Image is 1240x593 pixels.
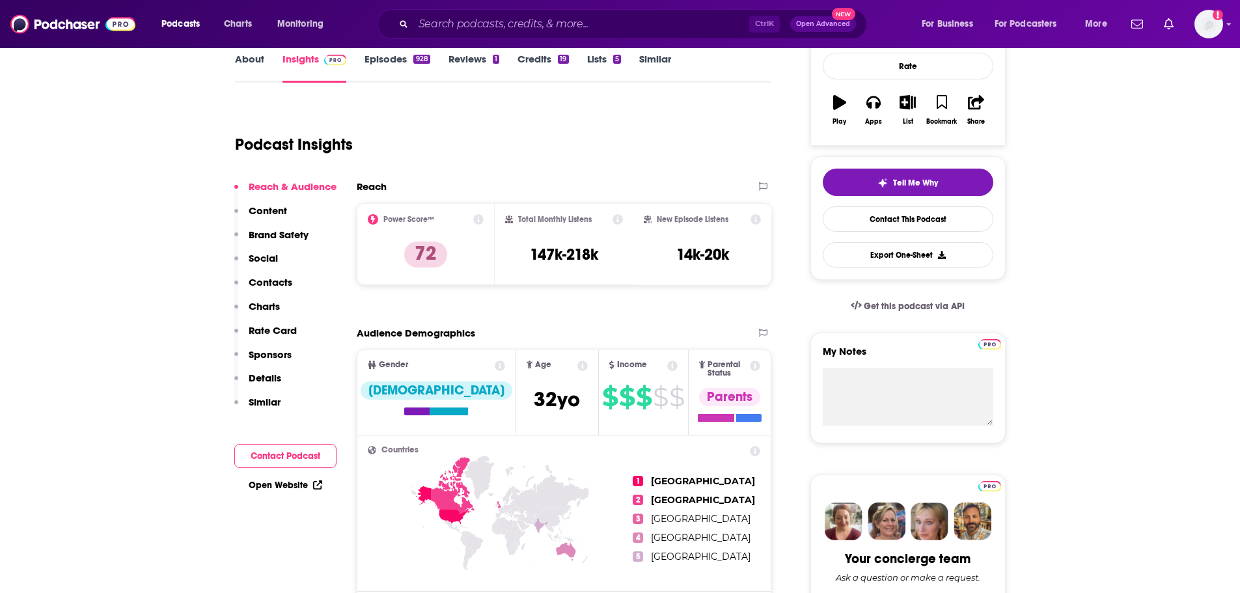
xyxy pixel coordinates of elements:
[749,16,780,33] span: Ctrl K
[925,87,959,133] button: Bookmark
[911,503,948,540] img: Jules Profile
[224,15,252,33] span: Charts
[1076,14,1123,34] button: open menu
[1159,13,1179,35] a: Show notifications dropdown
[587,53,621,83] a: Lists5
[249,204,287,217] p: Content
[448,53,499,83] a: Reviews1
[708,361,748,378] span: Parental Status
[282,53,347,83] a: InsightsPodchaser Pro
[613,55,621,64] div: 5
[823,345,993,368] label: My Notes
[234,180,337,204] button: Reach & Audience
[234,300,280,324] button: Charts
[268,14,340,34] button: open menu
[249,228,309,241] p: Brand Safety
[235,135,353,154] h1: Podcast Insights
[959,87,993,133] button: Share
[890,87,924,133] button: List
[868,503,905,540] img: Barbara Profile
[249,276,292,288] p: Contacts
[651,494,755,506] span: [GEOGRAPHIC_DATA]
[249,252,278,264] p: Social
[390,9,879,39] div: Search podcasts, credits, & more...
[234,444,337,468] button: Contact Podcast
[161,15,200,33] span: Podcasts
[669,387,684,407] span: $
[823,169,993,196] button: tell me why sparkleTell Me Why
[619,387,635,407] span: $
[865,118,882,126] div: Apps
[535,361,551,369] span: Age
[893,178,938,188] span: Tell Me Why
[357,180,387,193] h2: Reach
[823,242,993,268] button: Export One-Sheet
[361,381,512,400] div: [DEMOGRAPHIC_DATA]
[633,495,643,505] span: 2
[413,14,749,34] input: Search podcasts, credits, & more...
[234,252,278,276] button: Social
[978,337,1001,350] a: Pro website
[357,327,475,339] h2: Audience Demographics
[633,551,643,562] span: 5
[840,290,976,322] a: Get this podcast via API
[234,276,292,300] button: Contacts
[913,14,989,34] button: open menu
[1085,15,1107,33] span: More
[877,178,888,188] img: tell me why sparkle
[633,532,643,543] span: 4
[833,118,846,126] div: Play
[823,53,993,79] div: Rate
[235,53,264,83] a: About
[653,387,668,407] span: $
[234,228,309,253] button: Brand Safety
[234,348,292,372] button: Sponsors
[324,55,347,65] img: Podchaser Pro
[383,215,434,224] h2: Power Score™
[1194,10,1223,38] img: User Profile
[790,16,856,32] button: Open AdvancedNew
[493,55,499,64] div: 1
[651,513,751,525] span: [GEOGRAPHIC_DATA]
[234,204,287,228] button: Content
[10,12,135,36] img: Podchaser - Follow, Share and Rate Podcasts
[249,300,280,312] p: Charts
[249,324,297,337] p: Rate Card
[986,14,1076,34] button: open menu
[1194,10,1223,38] span: Logged in as aci-podcast
[215,14,260,34] a: Charts
[1213,10,1223,20] svg: Add a profile image
[602,387,618,407] span: $
[617,361,647,369] span: Income
[825,503,862,540] img: Sydney Profile
[365,53,430,83] a: Episodes928
[249,372,281,384] p: Details
[234,372,281,396] button: Details
[277,15,324,33] span: Monitoring
[636,387,652,407] span: $
[249,396,281,408] p: Similar
[836,572,980,583] div: Ask a question or make a request.
[995,15,1057,33] span: For Podcasters
[234,396,281,420] button: Similar
[381,446,419,454] span: Countries
[651,532,751,544] span: [GEOGRAPHIC_DATA]
[864,301,965,312] span: Get this podcast via API
[518,215,592,224] h2: Total Monthly Listens
[152,14,217,34] button: open menu
[903,118,913,126] div: List
[845,551,971,567] div: Your concierge team
[922,15,973,33] span: For Business
[379,361,408,369] span: Gender
[639,53,671,83] a: Similar
[832,8,855,20] span: New
[517,53,568,83] a: Credits19
[530,245,598,264] h3: 147k-218k
[249,348,292,361] p: Sponsors
[633,514,643,524] span: 3
[249,180,337,193] p: Reach & Audience
[651,551,751,562] span: [GEOGRAPHIC_DATA]
[978,339,1001,350] img: Podchaser Pro
[1126,13,1148,35] a: Show notifications dropdown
